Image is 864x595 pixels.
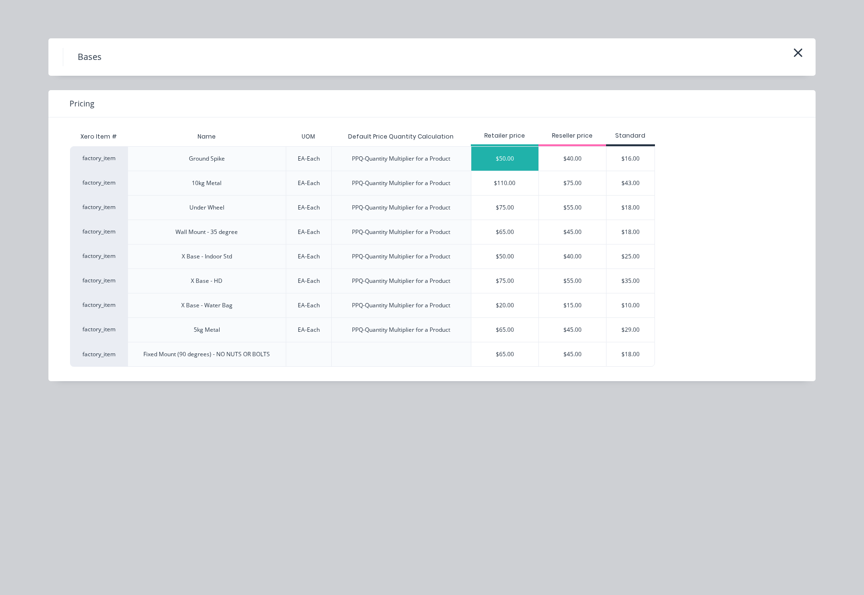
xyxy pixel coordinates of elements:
[340,125,461,149] div: Default Price Quantity Calculation
[70,317,128,342] div: factory_item
[70,171,128,195] div: factory_item
[352,277,450,285] div: PPQ-Quantity Multiplier for a Product
[194,326,220,334] div: 5kg Metal
[538,131,606,140] div: Reseller price
[352,326,450,334] div: PPQ-Quantity Multiplier for a Product
[298,179,320,187] div: EA-Each
[607,318,654,342] div: $29.00
[191,277,222,285] div: X Base - HD
[352,228,450,236] div: PPQ-Quantity Multiplier for a Product
[189,203,224,212] div: Under Wheel
[70,146,128,171] div: factory_item
[471,269,538,293] div: $75.00
[352,252,450,261] div: PPQ-Quantity Multiplier for a Product
[539,245,606,268] div: $40.00
[539,196,606,220] div: $55.00
[298,228,320,236] div: EA-Each
[607,196,654,220] div: $18.00
[63,48,116,66] h4: Bases
[352,179,450,187] div: PPQ-Quantity Multiplier for a Product
[539,147,606,171] div: $40.00
[607,245,654,268] div: $25.00
[192,179,222,187] div: 10kg Metal
[607,269,654,293] div: $35.00
[471,131,538,140] div: Retailer price
[70,98,94,109] span: Pricing
[298,252,320,261] div: EA-Each
[181,301,233,310] div: X Base - Water Bag
[298,301,320,310] div: EA-Each
[539,171,606,195] div: $75.00
[189,154,225,163] div: Ground Spike
[607,293,654,317] div: $10.00
[70,127,128,146] div: Xero Item #
[298,154,320,163] div: EA-Each
[471,342,538,366] div: $65.00
[175,228,238,236] div: Wall Mount - 35 degree
[182,252,232,261] div: X Base - Indoor Std
[471,318,538,342] div: $65.00
[294,125,323,149] div: UOM
[539,220,606,244] div: $45.00
[70,293,128,317] div: factory_item
[352,203,450,212] div: PPQ-Quantity Multiplier for a Product
[607,147,654,171] div: $16.00
[607,342,654,366] div: $18.00
[471,245,538,268] div: $50.00
[539,269,606,293] div: $55.00
[70,244,128,268] div: factory_item
[471,196,538,220] div: $75.00
[190,125,223,149] div: Name
[471,220,538,244] div: $65.00
[143,350,270,359] div: Fixed Mount (90 degrees) - NO NUTS OR BOLTS
[70,342,128,367] div: factory_item
[70,268,128,293] div: factory_item
[352,301,450,310] div: PPQ-Quantity Multiplier for a Product
[539,342,606,366] div: $45.00
[70,220,128,244] div: factory_item
[298,326,320,334] div: EA-Each
[471,147,538,171] div: $50.00
[606,131,655,140] div: Standard
[70,195,128,220] div: factory_item
[352,154,450,163] div: PPQ-Quantity Multiplier for a Product
[471,293,538,317] div: $20.00
[539,318,606,342] div: $45.00
[298,203,320,212] div: EA-Each
[539,293,606,317] div: $15.00
[298,277,320,285] div: EA-Each
[607,171,654,195] div: $43.00
[471,171,538,195] div: $110.00
[607,220,654,244] div: $18.00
